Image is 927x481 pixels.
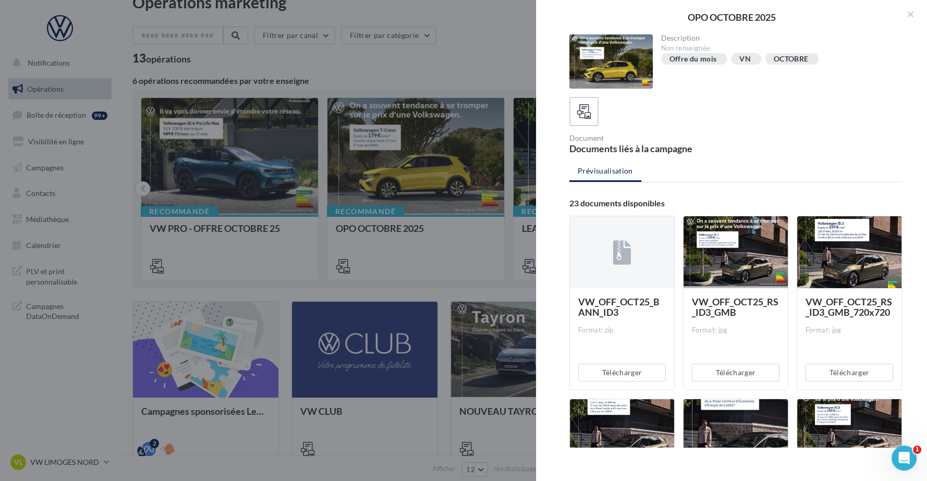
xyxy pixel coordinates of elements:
button: Télécharger [578,364,666,381]
div: OCTOBRE [774,55,808,63]
div: OPO OCTOBRE 2025 [553,13,910,22]
div: Document [569,134,731,142]
div: Format: zip [578,326,666,335]
div: Format: jpg [806,326,893,335]
div: Non renseignée [661,44,894,53]
span: VW_OFF_OCT25_BANN_ID3 [578,296,660,318]
div: 23 documents disponibles [569,199,902,207]
span: 1 [913,446,921,454]
button: Télécharger [692,364,779,381]
span: VW_OFF_OCT25_RS_ID3_GMB [692,296,778,318]
div: Documents liés à la campagne [569,144,731,153]
div: Offre du mois [669,55,717,63]
span: VW_OFF_OCT25_RS_ID3_GMB_720x720 [806,296,892,318]
div: VN [739,55,751,63]
div: Description [661,34,894,42]
button: Télécharger [806,364,893,381]
div: Format: jpg [692,326,779,335]
iframe: Intercom live chat [892,446,917,471]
